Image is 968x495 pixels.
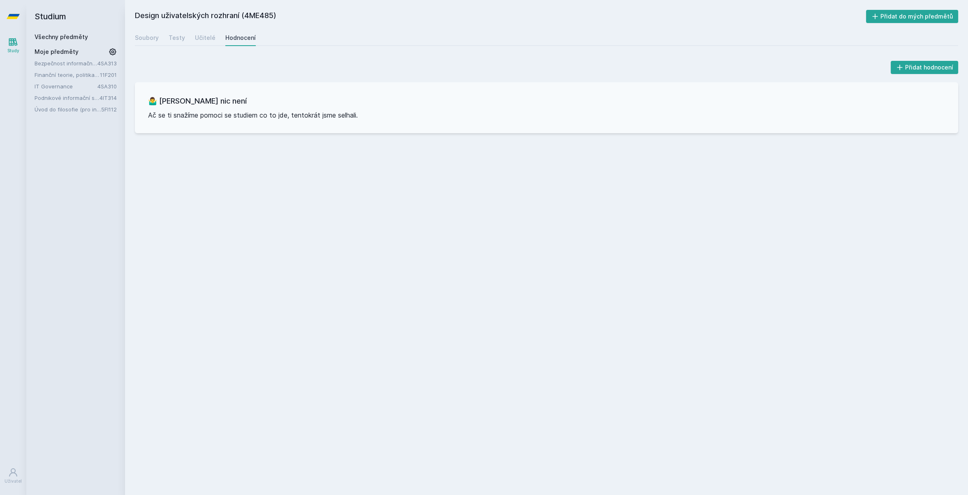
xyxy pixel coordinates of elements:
[169,34,185,42] div: Testy
[97,83,117,90] a: 4SA310
[135,34,159,42] div: Soubory
[100,95,117,101] a: 4IT314
[35,59,97,67] a: Bezpečnost informačních systémů
[866,10,959,23] button: Přidat do mých předmětů
[135,10,866,23] h2: Design uživatelských rozhraní (4ME485)
[225,30,256,46] a: Hodnocení
[35,71,100,79] a: Finanční teorie, politika a instituce
[135,30,159,46] a: Soubory
[891,61,959,74] button: Přidat hodnocení
[195,30,215,46] a: Učitelé
[5,478,22,484] div: Uživatel
[97,60,117,67] a: 4SA313
[35,94,100,102] a: Podnikové informační systémy
[169,30,185,46] a: Testy
[195,34,215,42] div: Učitelé
[35,48,79,56] span: Moje předměty
[7,48,19,54] div: Study
[2,33,25,58] a: Study
[2,463,25,488] a: Uživatel
[35,105,101,113] a: Úvod do filosofie (pro informatiky)
[148,95,945,107] h3: 🤷‍♂️ [PERSON_NAME] nic není
[35,82,97,90] a: IT Governance
[100,72,117,78] a: 11F201
[148,110,945,120] p: Ač se ti snažíme pomoci se studiem co to jde, tentokrát jsme selhali.
[35,33,88,40] a: Všechny předměty
[101,106,117,113] a: 5FI112
[225,34,256,42] div: Hodnocení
